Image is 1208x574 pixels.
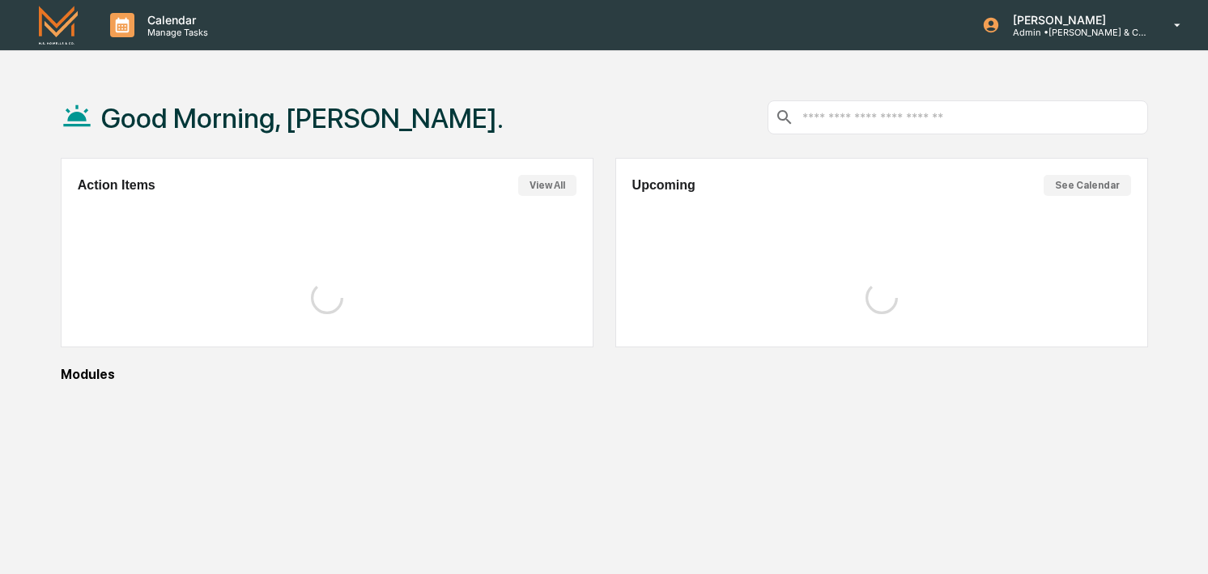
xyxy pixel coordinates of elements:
div: Modules [61,367,1148,382]
h2: Action Items [78,178,155,193]
h2: Upcoming [632,178,695,193]
h1: Good Morning, [PERSON_NAME]. [101,102,504,134]
button: See Calendar [1044,175,1131,196]
button: View All [518,175,576,196]
p: Admin • [PERSON_NAME] & Co. - BD [1000,27,1151,38]
p: Calendar [134,13,216,27]
img: logo [39,6,78,44]
p: [PERSON_NAME] [1000,13,1151,27]
p: Manage Tasks [134,27,216,38]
